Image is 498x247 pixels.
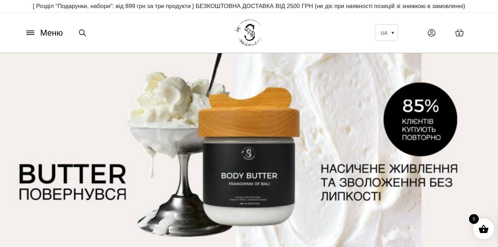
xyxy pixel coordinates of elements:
[458,31,460,37] span: 0
[23,26,65,40] button: Меню
[375,24,398,41] a: UA
[235,20,263,46] img: BY SADOVSKIY
[448,22,471,44] a: 0
[381,30,387,36] span: UA
[40,27,63,39] span: Меню
[469,214,479,224] span: 0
